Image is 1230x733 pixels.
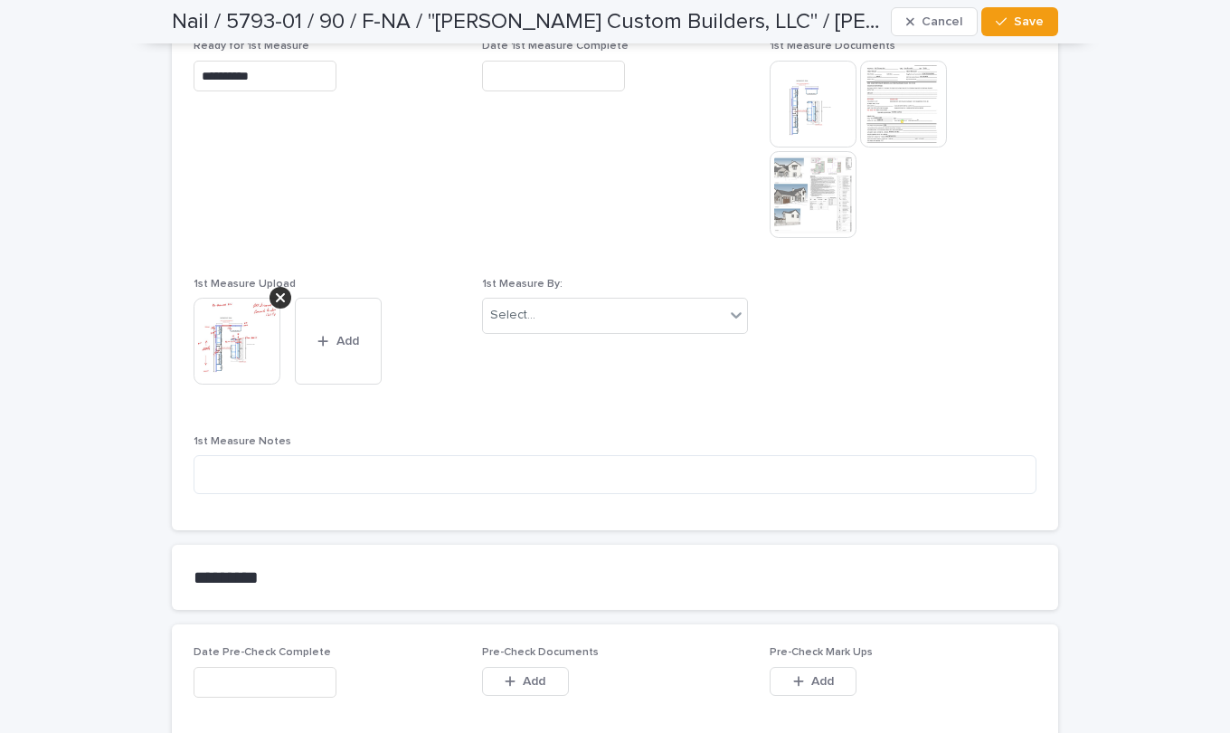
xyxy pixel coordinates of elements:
[490,306,535,325] div: Select...
[523,675,545,688] span: Add
[482,667,569,696] button: Add
[981,7,1058,36] button: Save
[482,647,599,658] span: Pre-Check Documents
[891,7,978,36] button: Cancel
[482,41,629,52] span: Date 1st Measure Complete
[172,9,884,35] h2: Nail / 5793-01 / 90 / F-NA / "Keith Wing Custom Builders, LLC" / Michael Tarantino
[1014,15,1044,28] span: Save
[770,41,895,52] span: 1st Measure Documents
[482,279,563,290] span: 1st Measure By:
[194,279,296,290] span: 1st Measure Upload
[336,335,359,347] span: Add
[770,647,873,658] span: Pre-Check Mark Ups
[922,15,962,28] span: Cancel
[295,298,382,385] button: Add
[194,41,309,52] span: Ready for 1st Measure
[811,675,834,688] span: Add
[194,647,331,658] span: Date Pre-Check Complete
[770,667,856,696] button: Add
[194,436,291,447] span: 1st Measure Notes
